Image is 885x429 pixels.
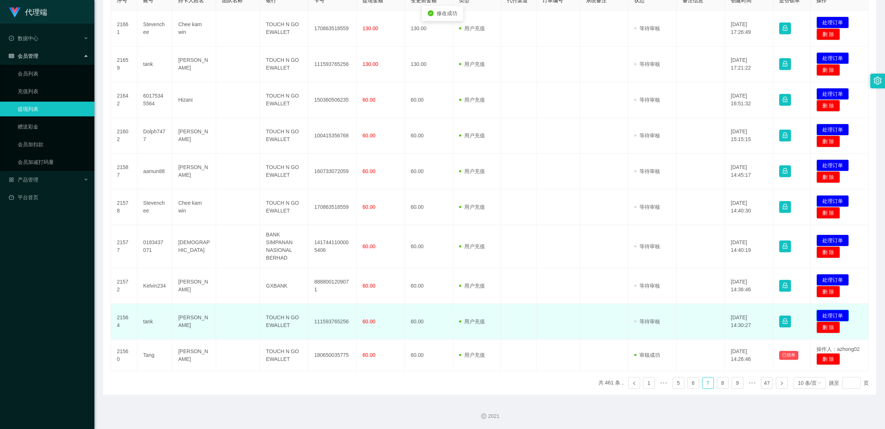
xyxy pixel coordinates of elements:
td: [DATE] 14:36:46 [725,268,773,304]
a: 7 [702,377,714,388]
td: 160733072059 [308,154,357,189]
span: 60.00 [362,283,375,289]
button: 图标: lock [779,165,791,177]
td: 180650035775 [308,340,357,371]
span: 等待审核 [634,204,660,210]
li: 9 [732,377,743,389]
td: [DATE] 15:15:15 [725,118,773,154]
span: 60.00 [362,97,375,103]
span: 130.00 [362,25,378,31]
td: 100415356768 [308,118,357,154]
td: [PERSON_NAME] [172,118,216,154]
i: 图标: left [632,381,636,386]
button: 处理订单 [816,52,849,64]
td: TOUCH N GO EWALLET [260,189,308,225]
td: TOUCH N GO EWALLET [260,340,308,371]
td: 21572 [111,268,137,304]
td: [PERSON_NAME] [172,268,216,304]
a: 1 [643,377,655,388]
span: 用户充值 [459,133,485,138]
h1: 代理端 [25,0,47,24]
span: 修改成功 [437,10,457,16]
li: 向前 5 页 [658,377,670,389]
button: 删 除 [816,286,840,298]
span: 数据中心 [9,35,38,41]
td: 8888001209071 [308,268,357,304]
td: 60.00 [405,268,453,304]
a: 会员加扣款 [18,137,88,152]
span: 60.00 [362,204,375,210]
td: Kelvin234 [137,268,172,304]
span: 操作人：azhong02 [816,346,860,352]
td: tank [137,46,172,82]
span: 60.00 [362,319,375,324]
td: 21577 [111,225,137,268]
td: 21560 [111,340,137,371]
button: 处理订单 [816,195,849,207]
a: 会员列表 [18,66,88,81]
td: 60.00 [405,225,453,268]
td: aamun88 [137,154,172,189]
td: 0183437071 [137,225,172,268]
button: 图标: lock [779,280,791,292]
span: 产品管理 [9,177,38,183]
td: 60.00 [405,118,453,154]
td: 60.00 [405,304,453,340]
td: 21659 [111,46,137,82]
td: Stevenchee [137,189,172,225]
li: 上一页 [628,377,640,389]
i: icon: check-circle [428,10,434,16]
td: 21578 [111,189,137,225]
button: 删 除 [816,207,840,219]
button: 处理订单 [816,274,849,286]
i: 图标: table [9,53,14,59]
span: 60.00 [362,133,375,138]
a: 47 [761,377,773,388]
span: 等待审核 [634,319,660,324]
button: 处理订单 [816,310,849,321]
span: 等待审核 [634,243,660,249]
td: 111593765256 [308,304,357,340]
td: 60.00 [405,189,453,225]
a: 图标: dashboard平台首页 [9,190,88,205]
td: 170863518559 [308,189,357,225]
span: 等待审核 [634,133,660,138]
button: 处理订单 [816,17,849,28]
button: 删 除 [816,353,840,365]
span: 用户充值 [459,352,485,358]
span: 用户充值 [459,319,485,324]
a: 会员加减打码量 [18,155,88,169]
li: 7 [702,377,714,389]
a: 5 [673,377,684,388]
a: 8 [717,377,728,388]
a: 代理端 [9,9,47,15]
td: [DATE] 17:26:49 [725,11,773,46]
td: 1417441100005406 [308,225,357,268]
button: 图标: lock [779,58,791,70]
td: [PERSON_NAME] [172,340,216,371]
td: TOUCH N GO EWALLET [260,46,308,82]
span: 60.00 [362,243,375,249]
button: 处理订单 [816,124,849,136]
i: 图标: setting [874,77,882,85]
td: 21564 [111,304,137,340]
td: [DATE] 14:30:27 [725,304,773,340]
button: 已锁单 [779,351,798,360]
button: 图标: lock [779,201,791,213]
span: 用户充值 [459,25,485,31]
td: [PERSON_NAME] [172,304,216,340]
td: TOUCH N GO EWALLET [260,118,308,154]
i: 图标: right [780,381,784,386]
div: 跳至 页 [829,377,869,389]
td: 170863518559 [308,11,357,46]
button: 图标: lock [779,240,791,252]
td: 60.00 [405,82,453,118]
a: 9 [732,377,743,388]
td: [DATE] 14:40:30 [725,189,773,225]
a: 6 [688,377,699,388]
td: TOUCH N GO EWALLET [260,304,308,340]
button: 删 除 [816,246,840,258]
button: 处理订单 [816,159,849,171]
td: Hizani [172,82,216,118]
li: 向后 5 页 [746,377,758,389]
